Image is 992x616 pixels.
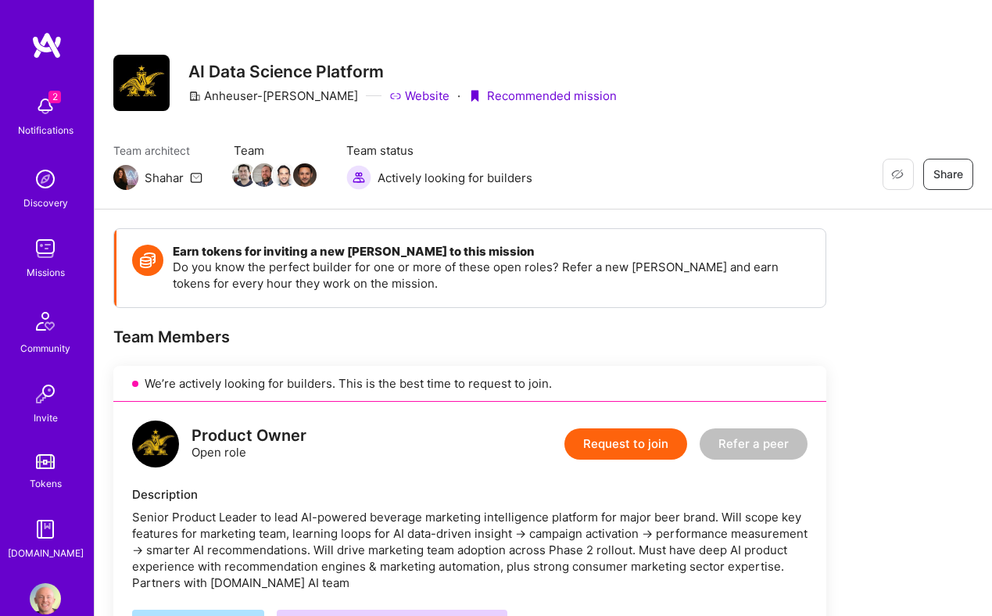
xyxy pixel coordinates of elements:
[8,545,84,561] div: [DOMAIN_NAME]
[27,303,64,340] img: Community
[132,245,163,276] img: Token icon
[30,378,61,410] img: Invite
[457,88,460,104] div: ·
[891,168,904,181] i: icon EyeClosed
[30,583,61,614] img: User Avatar
[113,165,138,190] img: Team Architect
[132,486,808,503] div: Description
[30,514,61,545] img: guide book
[234,162,254,188] a: Team Member Avatar
[31,31,63,59] img: logo
[923,159,973,190] button: Share
[346,165,371,190] img: Actively looking for builders
[48,91,61,103] span: 2
[293,163,317,187] img: Team Member Avatar
[234,142,315,159] span: Team
[132,509,808,591] div: Senior Product Leader to lead AI-powered beverage marketing intelligence platform for major beer ...
[173,259,810,292] p: Do you know the perfect builder for one or more of these open roles? Refer a new [PERSON_NAME] an...
[378,170,532,186] span: Actively looking for builders
[933,167,963,182] span: Share
[27,264,65,281] div: Missions
[132,421,179,467] img: logo
[254,162,274,188] a: Team Member Avatar
[188,62,617,81] h3: AI Data Science Platform
[23,195,68,211] div: Discovery
[26,583,65,614] a: User Avatar
[30,163,61,195] img: discovery
[145,170,184,186] div: Shahar
[468,90,481,102] i: icon PurpleRibbon
[20,340,70,356] div: Community
[389,88,449,104] a: Website
[564,428,687,460] button: Request to join
[173,245,810,259] h4: Earn tokens for inviting a new [PERSON_NAME] to this mission
[274,162,295,188] a: Team Member Avatar
[192,428,306,460] div: Open role
[36,454,55,469] img: tokens
[30,475,62,492] div: Tokens
[468,88,617,104] div: Recommended mission
[232,163,256,187] img: Team Member Avatar
[113,142,202,159] span: Team architect
[252,163,276,187] img: Team Member Avatar
[346,142,532,159] span: Team status
[188,90,201,102] i: icon CompanyGray
[113,55,170,111] img: Company Logo
[34,410,58,426] div: Invite
[188,88,358,104] div: Anheuser-[PERSON_NAME]
[273,163,296,187] img: Team Member Avatar
[190,171,202,184] i: icon Mail
[192,428,306,444] div: Product Owner
[113,366,826,402] div: We’re actively looking for builders. This is the best time to request to join.
[30,233,61,264] img: teamwork
[30,91,61,122] img: bell
[18,122,73,138] div: Notifications
[295,162,315,188] a: Team Member Avatar
[113,327,826,347] div: Team Members
[700,428,808,460] button: Refer a peer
